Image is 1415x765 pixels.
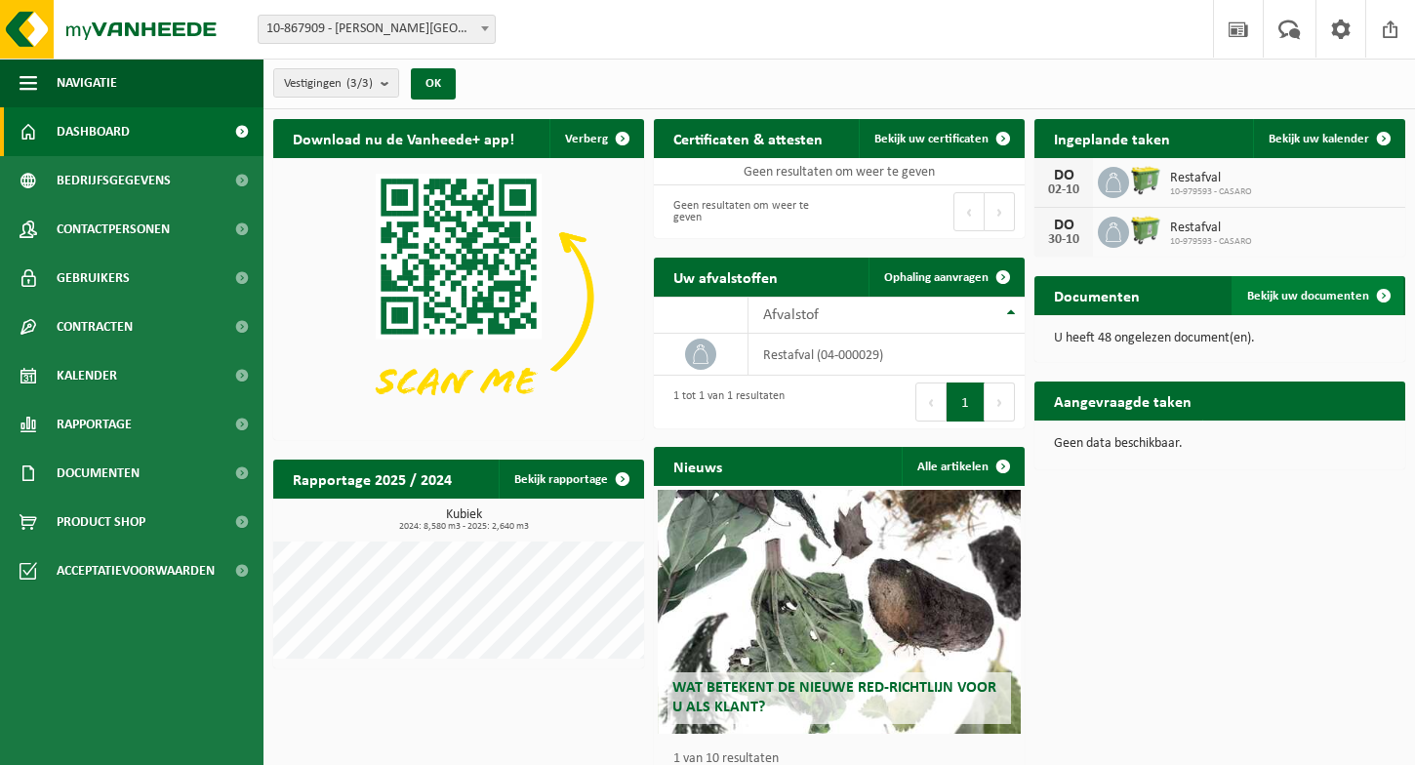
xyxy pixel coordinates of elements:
span: Documenten [57,449,140,498]
a: Bekijk uw certificaten [859,119,1023,158]
span: Wat betekent de nieuwe RED-richtlijn voor u als klant? [672,680,996,714]
button: Verberg [549,119,642,158]
span: Bedrijfsgegevens [57,156,171,205]
p: U heeft 48 ongelezen document(en). [1054,332,1386,345]
h2: Certificaten & attesten [654,119,842,157]
div: DO [1044,168,1083,183]
h3: Kubiek [283,508,644,532]
img: Download de VHEPlus App [273,158,644,436]
span: 10-979593 - CASARO [1170,186,1252,198]
span: Restafval [1170,221,1252,236]
span: Dashboard [57,107,130,156]
span: Ophaling aanvragen [884,271,989,284]
span: 2024: 8,580 m3 - 2025: 2,640 m3 [283,522,644,532]
span: Contracten [57,302,133,351]
button: Previous [953,192,985,231]
a: Ophaling aanvragen [869,258,1023,297]
h2: Ingeplande taken [1034,119,1190,157]
div: DO [1044,218,1083,233]
h2: Rapportage 2025 / 2024 [273,460,471,498]
span: Gebruikers [57,254,130,302]
span: Afvalstof [763,307,819,323]
count: (3/3) [346,77,373,90]
a: Bekijk uw documenten [1232,276,1403,315]
span: Verberg [565,133,608,145]
h2: Nieuws [654,447,742,485]
button: Previous [915,382,947,422]
button: Next [985,192,1015,231]
h2: Uw afvalstoffen [654,258,797,296]
button: Next [985,382,1015,422]
span: 10-979593 - CASARO [1170,236,1252,248]
td: Geen resultaten om weer te geven [654,158,1025,185]
button: 1 [947,382,985,422]
span: Product Shop [57,498,145,546]
div: 02-10 [1044,183,1083,197]
span: Restafval [1170,171,1252,186]
div: 30-10 [1044,233,1083,247]
img: WB-0660-HPE-GN-50 [1129,214,1162,247]
img: WB-0660-HPE-GN-50 [1129,164,1162,197]
a: Wat betekent de nieuwe RED-richtlijn voor u als klant? [658,490,1021,734]
a: Alle artikelen [902,447,1023,486]
span: Rapportage [57,400,132,449]
a: Bekijk rapportage [499,460,642,499]
span: Kalender [57,351,117,400]
span: Bekijk uw documenten [1247,290,1369,302]
span: 10-867909 - CASARO - OOSTKAMP [259,16,495,43]
button: Vestigingen(3/3) [273,68,399,98]
h2: Download nu de Vanheede+ app! [273,119,534,157]
span: Vestigingen [284,69,373,99]
span: 10-867909 - CASARO - OOSTKAMP [258,15,496,44]
button: OK [411,68,456,100]
h2: Documenten [1034,276,1159,314]
span: Contactpersonen [57,205,170,254]
span: Acceptatievoorwaarden [57,546,215,595]
span: Bekijk uw kalender [1269,133,1369,145]
span: Navigatie [57,59,117,107]
td: restafval (04-000029) [748,334,1025,376]
div: Geen resultaten om weer te geven [664,190,829,233]
h2: Aangevraagde taken [1034,382,1211,420]
a: Bekijk uw kalender [1253,119,1403,158]
div: 1 tot 1 van 1 resultaten [664,381,785,423]
span: Bekijk uw certificaten [874,133,989,145]
p: Geen data beschikbaar. [1054,437,1386,451]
